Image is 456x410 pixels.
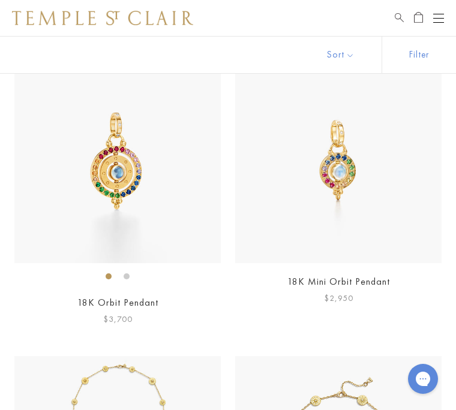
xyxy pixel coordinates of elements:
[77,296,158,309] a: 18K Orbit Pendant
[382,37,456,73] button: Show filters
[103,312,133,326] span: $3,700
[235,57,442,263] img: P16474-ORBIT
[414,11,423,25] a: Open Shopping Bag
[324,291,353,305] span: $2,950
[395,11,404,25] a: Search
[14,57,221,263] img: P16474-3ORBIT
[433,11,444,25] button: Open navigation
[287,275,390,288] a: 18K Mini Orbit Pendant
[12,11,193,25] img: Temple St. Clair
[402,360,444,398] iframe: Gorgias live chat messenger
[300,37,382,73] button: Show sort by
